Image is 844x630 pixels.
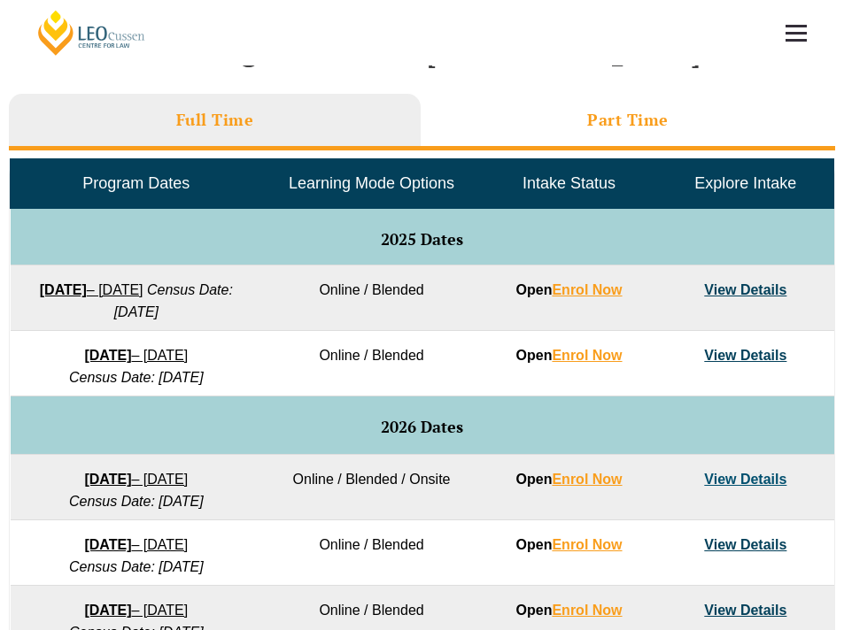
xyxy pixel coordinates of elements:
span: Program Dates [82,174,190,192]
a: [PERSON_NAME] Centre for Law [35,9,148,57]
span: 2025 Dates [381,228,463,250]
span: 2026 Dates [381,416,463,437]
em: Census Date: [DATE] [69,559,204,574]
a: Enrol Now [552,348,622,363]
td: Online / Blended [262,331,481,396]
span: Learning Mode Options [289,174,454,192]
span: Intake Status [523,174,616,192]
a: View Details [704,537,786,552]
a: Enrol Now [552,472,622,487]
a: [DATE]– [DATE] [84,603,188,618]
strong: [DATE] [84,537,131,552]
a: [DATE]– [DATE] [84,348,188,363]
a: [DATE]– [DATE] [84,472,188,487]
strong: Open [516,348,623,363]
a: Enrol Now [552,603,622,618]
a: [DATE]– [DATE] [84,537,188,552]
strong: [DATE] [40,282,87,297]
a: View Details [704,348,786,363]
em: Census Date: [DATE] [69,494,204,509]
a: [DATE]– [DATE] [40,282,143,297]
em: Census Date: [DATE] [69,370,204,385]
td: Online / Blended / Onsite [262,454,481,519]
strong: [DATE] [84,603,131,618]
h3: Part Time [587,110,669,130]
a: View Details [704,282,786,297]
td: Online / Blended [262,519,481,585]
a: View Details [704,603,786,618]
h3: Full Time [176,110,254,130]
strong: Open [516,282,623,297]
a: Enrol Now [552,282,622,297]
a: Enrol Now [552,537,622,552]
td: Online / Blended [262,265,481,331]
a: View Details [704,472,786,487]
em: Census Date: [DATE] [114,282,233,319]
strong: [DATE] [84,348,131,363]
strong: Open [516,537,623,552]
span: Explore Intake [694,174,796,192]
strong: Open [516,472,623,487]
strong: [DATE] [84,472,131,487]
strong: Open [516,603,623,618]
